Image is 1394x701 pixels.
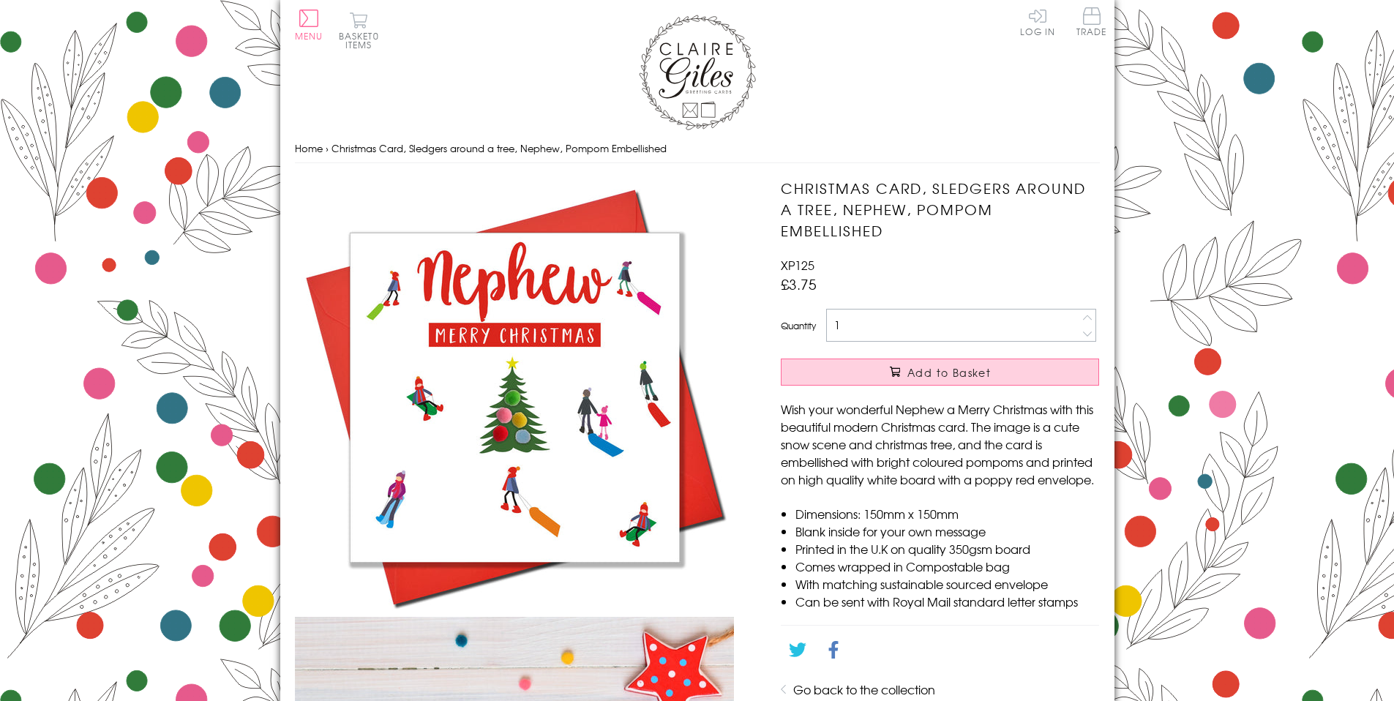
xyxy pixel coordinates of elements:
[331,141,667,155] span: Christmas Card, Sledgers around a tree, Nephew, Pompom Embellished
[295,178,734,617] img: Christmas Card, Sledgers around a tree, Nephew, Pompom Embellished
[781,178,1099,241] h1: Christmas Card, Sledgers around a tree, Nephew, Pompom Embellished
[326,141,329,155] span: ›
[781,256,814,274] span: XP125
[345,29,379,51] span: 0 items
[1020,7,1055,36] a: Log In
[339,12,379,49] button: Basket0 items
[781,400,1099,488] p: Wish your wonderful Nephew a Merry Christmas with this beautiful modern Christmas card. The image...
[793,681,935,698] a: Go back to the collection
[907,365,991,380] span: Add to Basket
[639,15,756,130] img: Claire Giles Greetings Cards
[295,29,323,42] span: Menu
[795,540,1099,558] li: Printed in the U.K on quality 350gsm board
[795,505,1099,522] li: Dimensions: 150mm x 150mm
[795,593,1099,610] li: Can be sent with Royal Mail standard letter stamps
[795,522,1099,540] li: Blank inside for your own message
[295,141,323,155] a: Home
[795,575,1099,593] li: With matching sustainable sourced envelope
[781,274,817,294] span: £3.75
[781,319,816,332] label: Quantity
[781,359,1099,386] button: Add to Basket
[295,134,1100,164] nav: breadcrumbs
[1076,7,1107,39] a: Trade
[795,558,1099,575] li: Comes wrapped in Compostable bag
[295,10,323,40] button: Menu
[1076,7,1107,36] span: Trade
